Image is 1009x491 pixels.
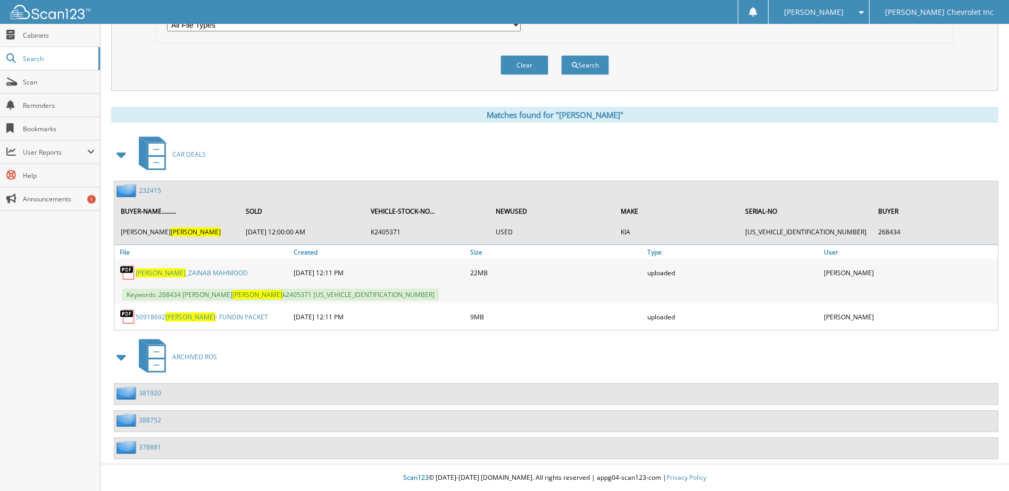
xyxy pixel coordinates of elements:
[139,443,161,452] a: 378881
[23,31,95,40] span: Cabinets
[114,245,291,259] a: File
[821,262,998,283] div: [PERSON_NAME]
[740,200,872,222] th: SERIAL-NO
[645,262,821,283] div: uploaded
[116,413,139,427] img: folder2.png
[139,388,161,397] a: 381920
[116,184,139,197] img: folder2.png
[136,268,248,277] a: [PERSON_NAME]_ZAINAB MAHMOOD
[11,5,90,19] img: scan123-logo-white.svg
[23,148,87,157] span: User Reports
[23,54,93,63] span: Search
[821,306,998,327] div: [PERSON_NAME]
[291,245,468,259] a: Created
[821,245,998,259] a: User
[101,465,1009,491] div: © [DATE]-[DATE] [DOMAIN_NAME]. All rights reserved | appg04-scan123-com |
[291,262,468,283] div: [DATE] 12:11 PM
[120,265,136,281] img: PDF.png
[23,101,95,110] span: Reminders
[139,186,161,195] a: 232415
[240,223,364,241] td: [DATE] 12:00:00 AM
[136,312,268,321] a: 50918692[PERSON_NAME]- FUNDIN PACKET
[615,200,739,222] th: MAKE
[23,124,95,133] span: Bookmarks
[116,386,139,400] img: folder2.png
[120,309,136,325] img: PDF.png
[23,194,95,204] span: Announcements
[490,200,614,222] th: NEWUSED
[784,9,844,15] span: [PERSON_NAME]
[172,352,217,361] span: ARCHIVED ROS
[885,9,994,15] span: [PERSON_NAME] Chevrolet Inc
[501,55,548,75] button: Clear
[740,223,872,241] td: [US_VEHICLE_IDENTIFICATION_NUMBER]
[365,223,489,241] td: K2405371
[468,262,644,283] div: 22MB
[136,268,186,277] span: [PERSON_NAME]
[122,289,439,301] span: Keywords: 268434 [PERSON_NAME] k2405371 [US_VEHICLE_IDENTIFICATION_NUMBER]
[139,416,161,425] a: 388752
[111,107,998,123] div: Matches found for "[PERSON_NAME]"
[645,306,821,327] div: uploaded
[490,223,614,241] td: USED
[23,78,95,87] span: Scan
[645,245,821,259] a: Type
[561,55,609,75] button: Search
[291,306,468,327] div: [DATE] 12:11 PM
[365,200,489,222] th: VEHICLE-STOCK-NO...
[240,200,364,222] th: SOLD
[87,195,96,204] div: 1
[132,336,217,378] a: ARCHIVED ROS
[873,223,997,241] td: 268434
[172,150,206,159] span: CAR DEALS
[615,223,739,241] td: KIA
[23,171,95,180] span: Help
[116,441,139,454] img: folder2.png
[171,227,221,236] span: [PERSON_NAME]
[468,245,644,259] a: Size
[468,306,644,327] div: 9MB
[115,200,239,222] th: BUYER-NAME.........
[873,200,997,222] th: BUYER
[232,290,282,299] span: [PERSON_NAME]
[403,473,429,482] span: Scan123
[666,473,706,482] a: Privacy Policy
[132,133,206,175] a: CAR DEALS
[165,312,215,321] span: [PERSON_NAME]
[115,223,239,241] td: [PERSON_NAME]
